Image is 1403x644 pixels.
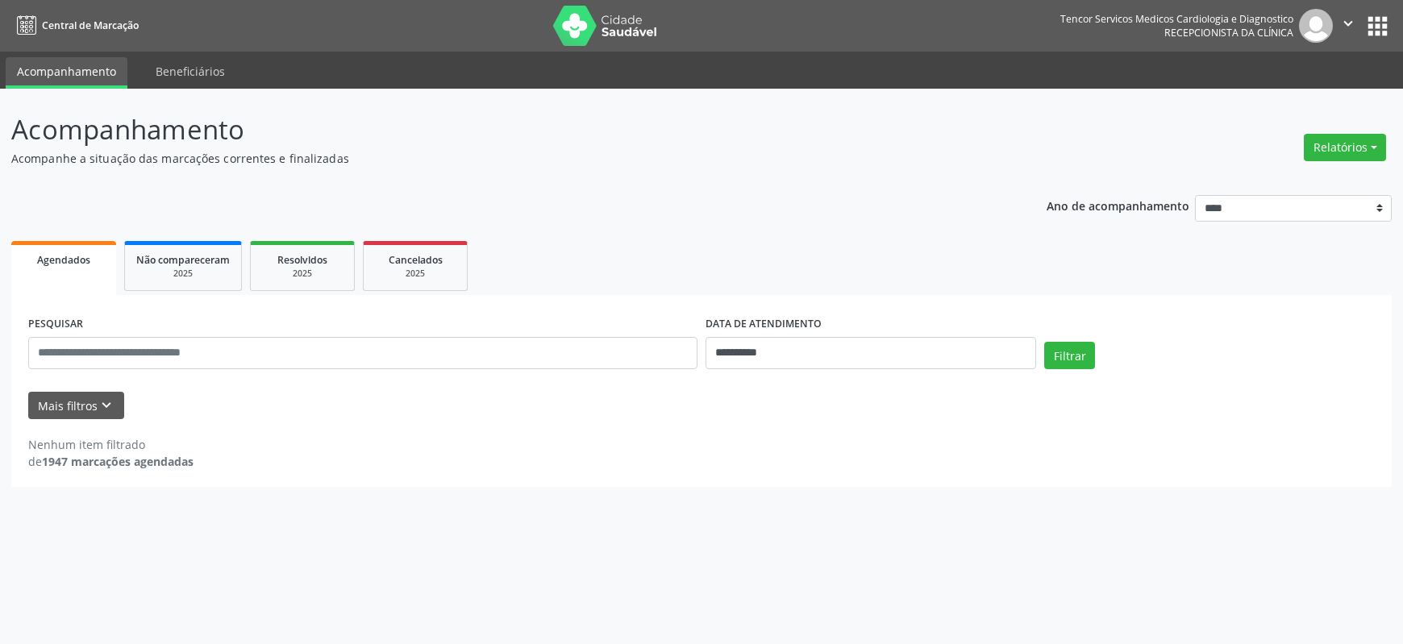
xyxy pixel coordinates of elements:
[28,312,83,337] label: PESQUISAR
[1363,12,1392,40] button: apps
[1060,12,1293,26] div: Tencor Servicos Medicos Cardiologia e Diagnostico
[136,268,230,280] div: 2025
[1299,9,1333,43] img: img
[1164,26,1293,39] span: Recepcionista da clínica
[1333,9,1363,43] button: 
[277,253,327,267] span: Resolvidos
[42,454,194,469] strong: 1947 marcações agendadas
[6,57,127,89] a: Acompanhamento
[42,19,139,32] span: Central de Marcação
[375,268,456,280] div: 2025
[262,268,343,280] div: 2025
[1304,134,1386,161] button: Relatórios
[1047,195,1189,215] p: Ano de acompanhamento
[1044,342,1095,369] button: Filtrar
[28,436,194,453] div: Nenhum item filtrado
[136,253,230,267] span: Não compareceram
[706,312,822,337] label: DATA DE ATENDIMENTO
[389,253,443,267] span: Cancelados
[144,57,236,85] a: Beneficiários
[11,110,977,150] p: Acompanhamento
[37,253,90,267] span: Agendados
[28,453,194,470] div: de
[11,150,977,167] p: Acompanhe a situação das marcações correntes e finalizadas
[11,12,139,39] a: Central de Marcação
[98,397,115,414] i: keyboard_arrow_down
[28,392,124,420] button: Mais filtroskeyboard_arrow_down
[1339,15,1357,32] i: 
